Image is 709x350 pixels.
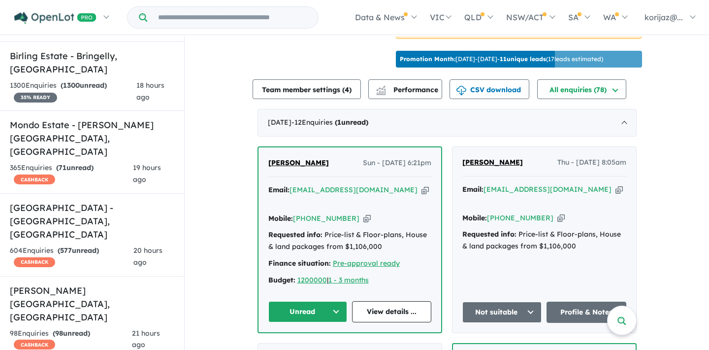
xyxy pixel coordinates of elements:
strong: ( unread) [53,329,90,338]
a: [PHONE_NUMBER] [487,213,553,222]
a: Profile & Notes [547,302,626,323]
span: korijaz@... [645,12,683,22]
span: [PERSON_NAME] [268,158,329,167]
span: Thu - [DATE] 8:05am [557,157,626,169]
b: Promotion Month: [400,55,455,63]
a: [EMAIL_ADDRESS][DOMAIN_NAME] [483,185,612,194]
span: 98 [55,329,63,338]
strong: ( unread) [58,246,99,255]
a: [PERSON_NAME] [268,157,329,169]
button: Copy [363,213,371,224]
strong: ( unread) [56,163,94,172]
span: [PERSON_NAME] [462,158,523,167]
button: Team member settings (4) [253,79,361,99]
strong: ( unread) [335,118,368,127]
strong: Mobile: [268,214,293,223]
strong: ( unread) [61,81,107,90]
a: [EMAIL_ADDRESS][DOMAIN_NAME] [290,185,418,194]
strong: Email: [268,185,290,194]
button: Copy [615,184,623,195]
span: 71 [59,163,66,172]
div: Price-list & Floor-plans, House & land packages from $1,106,000 [462,229,626,252]
strong: Requested info: [268,230,322,239]
span: 577 [60,246,72,255]
span: 4 [345,85,349,94]
span: 19 hours ago [133,163,161,184]
span: Sun - [DATE] 6:21pm [363,157,431,169]
button: Not suitable [462,302,542,323]
div: [DATE] [258,109,637,137]
span: CASHBACK [14,257,55,267]
a: [PERSON_NAME] [462,157,523,169]
a: View details ... [352,301,431,322]
span: CASHBACK [14,175,55,184]
a: [PHONE_NUMBER] [293,214,359,223]
img: download icon [456,86,466,96]
img: bar-chart.svg [376,89,386,95]
span: CASHBACK [14,340,55,350]
span: - 12 Enquir ies [291,118,368,127]
div: | [268,275,431,286]
strong: Requested info: [462,230,516,239]
button: CSV download [450,79,529,99]
img: Openlot PRO Logo White [14,12,97,24]
p: [DATE] - [DATE] - ( 17 leads estimated) [400,55,603,64]
span: 21 hours ago [132,329,160,350]
span: 18 hours ago [136,81,164,102]
button: All enquiries (78) [537,79,626,99]
h5: [GEOGRAPHIC_DATA] - [GEOGRAPHIC_DATA] , [GEOGRAPHIC_DATA] [10,201,174,241]
strong: Mobile: [462,213,487,222]
strong: Finance situation: [268,259,331,268]
button: Performance [368,79,442,99]
span: Performance [378,85,438,94]
b: 11 unique leads [500,55,546,63]
h5: Mondo Estate - [PERSON_NAME][GEOGRAPHIC_DATA] , [GEOGRAPHIC_DATA] [10,118,174,158]
a: 1 - 3 months [328,276,369,284]
h5: Birling Estate - Bringelly , [GEOGRAPHIC_DATA] [10,49,174,76]
div: 1300 Enquir ies [10,80,136,104]
div: Price-list & Floor-plans, House & land packages from $1,106,000 [268,229,431,253]
span: 35 % READY [14,93,57,103]
span: 1 [337,118,341,127]
div: 604 Enquir ies [10,245,133,269]
a: 1200000 [297,276,327,284]
img: line-chart.svg [376,86,385,91]
button: Unread [268,301,348,322]
a: Pre-approval ready [333,259,400,268]
button: Copy [557,213,565,223]
strong: Budget: [268,276,295,284]
button: Copy [421,185,429,195]
span: 1300 [63,81,80,90]
div: 365 Enquir ies [10,162,133,186]
input: Try estate name, suburb, builder or developer [149,7,316,28]
span: 20 hours ago [133,246,162,267]
strong: Email: [462,185,483,194]
h5: [PERSON_NAME][GEOGRAPHIC_DATA] , [GEOGRAPHIC_DATA] [10,284,174,324]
